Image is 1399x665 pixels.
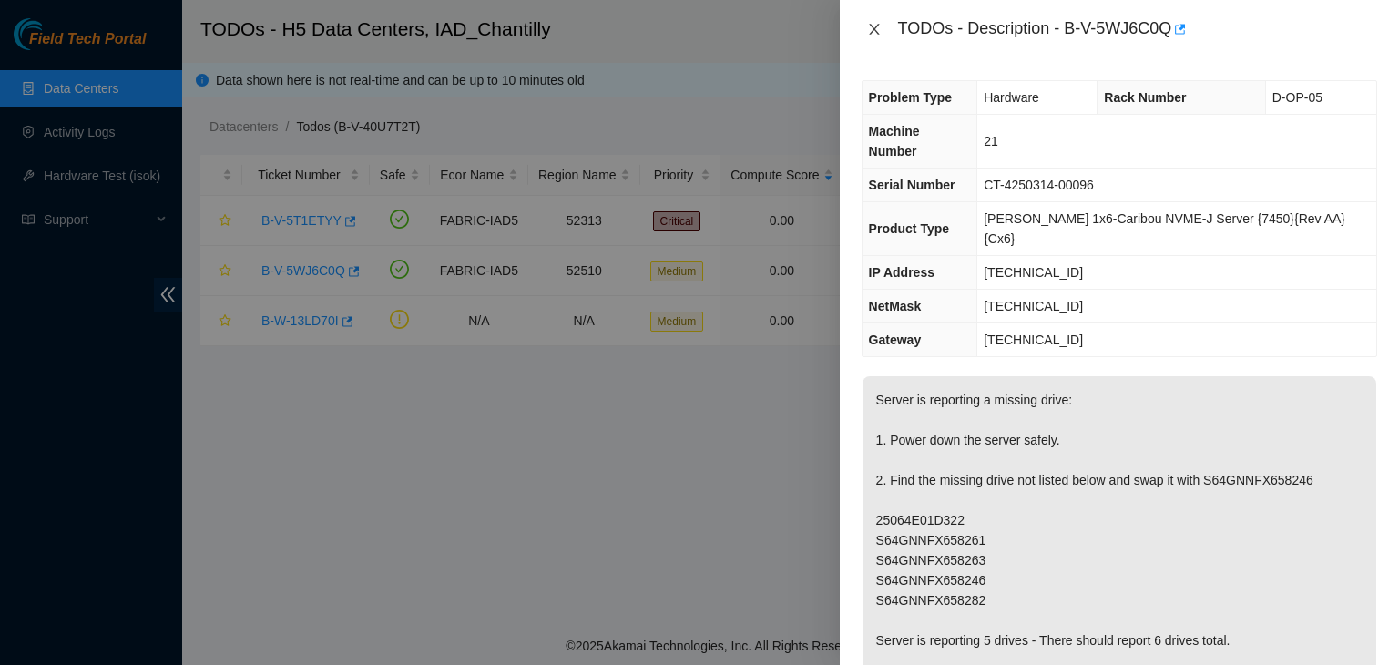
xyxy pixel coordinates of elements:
[984,265,1083,280] span: [TECHNICAL_ID]
[984,90,1039,105] span: Hardware
[869,90,953,105] span: Problem Type
[984,211,1345,246] span: [PERSON_NAME] 1x6-Caribou NVME-J Server {7450}{Rev AA}{Cx6}
[869,124,920,159] span: Machine Number
[1104,90,1186,105] span: Rack Number
[984,178,1094,192] span: CT-4250314-00096
[869,299,922,313] span: NetMask
[898,15,1377,44] div: TODOs - Description - B-V-5WJ6C0Q
[862,21,887,38] button: Close
[869,221,949,236] span: Product Type
[1272,90,1322,105] span: D-OP-05
[984,332,1083,347] span: [TECHNICAL_ID]
[869,178,955,192] span: Serial Number
[984,134,998,148] span: 21
[869,265,934,280] span: IP Address
[867,22,882,36] span: close
[984,299,1083,313] span: [TECHNICAL_ID]
[869,332,922,347] span: Gateway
